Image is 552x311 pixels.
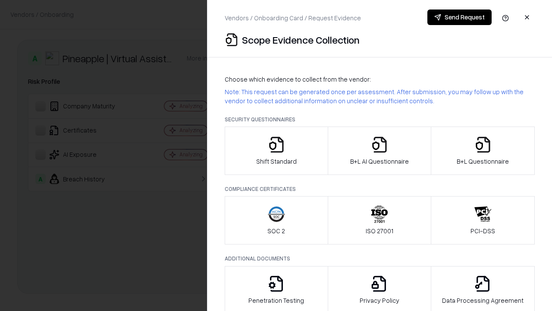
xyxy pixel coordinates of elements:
p: Shift Standard [256,157,297,166]
p: SOC 2 [267,226,285,235]
p: Security Questionnaires [225,116,535,123]
p: Note: This request can be generated once per assessment. After submission, you may follow up with... [225,87,535,105]
p: Scope Evidence Collection [242,33,360,47]
p: Penetration Testing [248,296,304,305]
p: Choose which evidence to collect from the vendor: [225,75,535,84]
p: Vendors / Onboarding Card / Request Evidence [225,13,361,22]
p: Data Processing Agreement [442,296,524,305]
p: Compliance Certificates [225,185,535,193]
button: PCI-DSS [431,196,535,244]
button: ISO 27001 [328,196,432,244]
p: Privacy Policy [360,296,399,305]
button: SOC 2 [225,196,328,244]
button: Shift Standard [225,127,328,175]
button: B+L AI Questionnaire [328,127,432,175]
p: Additional Documents [225,255,535,262]
button: Send Request [427,10,492,25]
p: B+L Questionnaire [457,157,509,166]
button: B+L Questionnaire [431,127,535,175]
p: PCI-DSS [470,226,495,235]
p: ISO 27001 [366,226,393,235]
p: B+L AI Questionnaire [350,157,409,166]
